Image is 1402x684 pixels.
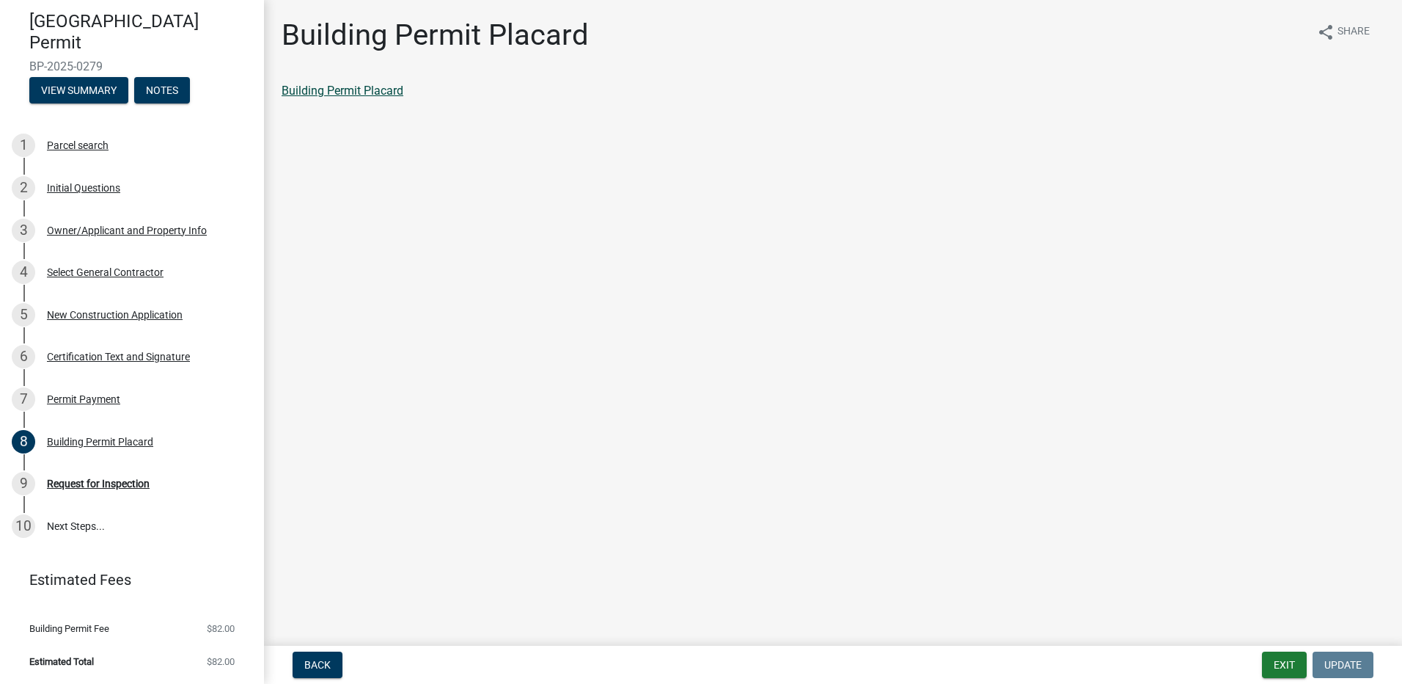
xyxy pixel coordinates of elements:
span: Back [304,659,331,671]
div: 1 [12,134,35,157]
a: Estimated Fees [12,565,241,594]
span: Building Permit Fee [29,624,109,633]
button: View Summary [29,77,128,103]
div: 6 [12,345,35,368]
div: Request for Inspection [47,479,150,489]
div: Parcel search [47,140,109,150]
div: Select General Contractor [47,267,164,277]
div: 8 [12,430,35,454]
div: 9 [12,472,35,495]
div: 10 [12,514,35,538]
i: share [1317,23,1335,41]
div: Building Permit Placard [47,437,153,447]
button: Exit [1262,652,1307,678]
wm-modal-confirm: Notes [134,85,190,97]
h1: Building Permit Placard [282,18,589,53]
button: Back [293,652,342,678]
div: 3 [12,219,35,242]
span: $82.00 [207,624,235,633]
div: Owner/Applicant and Property Info [47,225,207,236]
div: Permit Payment [47,394,120,404]
div: 4 [12,261,35,284]
span: Share [1337,23,1370,41]
div: Initial Questions [47,183,120,193]
div: 2 [12,176,35,200]
div: New Construction Application [47,310,183,320]
div: 7 [12,388,35,411]
div: 5 [12,303,35,327]
span: Estimated Total [29,657,94,666]
h4: [GEOGRAPHIC_DATA] Permit [29,11,252,54]
wm-modal-confirm: Summary [29,85,128,97]
button: shareShare [1305,18,1381,46]
button: Notes [134,77,190,103]
button: Update [1313,652,1373,678]
div: Certification Text and Signature [47,352,190,362]
span: $82.00 [207,657,235,666]
span: BP-2025-0279 [29,59,235,73]
a: Building Permit Placard [282,84,403,98]
span: Update [1324,659,1362,671]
